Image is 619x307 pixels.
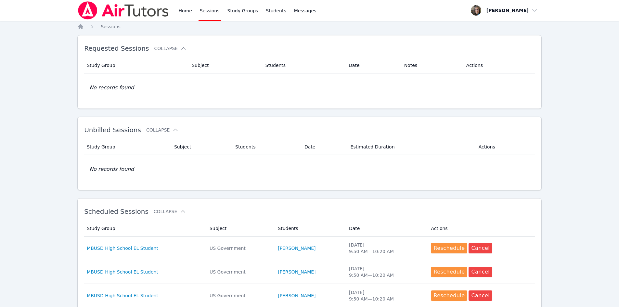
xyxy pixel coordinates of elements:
th: Students [231,139,301,155]
th: Actions [462,58,535,73]
th: Estimated Duration [347,139,475,155]
div: [DATE] 9:50 AM — 10:20 AM [349,242,423,255]
button: Reschedule [431,243,467,253]
div: US Government [210,292,270,299]
button: Cancel [469,267,492,277]
a: [PERSON_NAME] [278,269,316,275]
tr: MBUSD High School EL StudentUS Government[PERSON_NAME][DATE]9:50 AM—10:20 AMRescheduleCancel [84,237,535,260]
a: MBUSD High School EL Student [87,269,158,275]
tr: MBUSD High School EL StudentUS Government[PERSON_NAME][DATE]9:50 AM—10:20 AMRescheduleCancel [84,260,535,284]
th: Students [274,221,345,237]
th: Study Group [84,139,170,155]
th: Date [345,58,400,73]
th: Study Group [84,221,206,237]
button: Cancel [469,290,492,301]
a: [PERSON_NAME] [278,292,316,299]
th: Date [301,139,347,155]
button: Collapse [154,45,187,52]
nav: Breadcrumb [77,23,542,30]
span: Scheduled Sessions [84,208,148,215]
button: Collapse [154,208,186,215]
th: Actions [475,139,535,155]
a: Sessions [101,23,121,30]
div: [DATE] 9:50 AM — 10:20 AM [349,289,423,302]
span: Sessions [101,24,121,29]
button: Cancel [469,243,492,253]
a: MBUSD High School EL Student [87,245,158,251]
th: Subject [188,58,262,73]
div: US Government [210,245,270,251]
th: Subject [206,221,274,237]
span: Unbilled Sessions [84,126,141,134]
th: Date [345,221,427,237]
th: Subject [170,139,231,155]
div: US Government [210,269,270,275]
button: Reschedule [431,290,467,301]
th: Study Group [84,58,188,73]
td: No records found [84,155,535,184]
th: Actions [427,221,535,237]
button: Reschedule [431,267,467,277]
button: Collapse [146,127,179,133]
a: [PERSON_NAME] [278,245,316,251]
th: Notes [400,58,462,73]
th: Students [262,58,345,73]
span: Messages [294,7,316,14]
a: MBUSD High School EL Student [87,292,158,299]
img: Air Tutors [77,1,169,19]
span: Requested Sessions [84,45,149,52]
div: [DATE] 9:50 AM — 10:20 AM [349,265,423,278]
td: No records found [84,73,535,102]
